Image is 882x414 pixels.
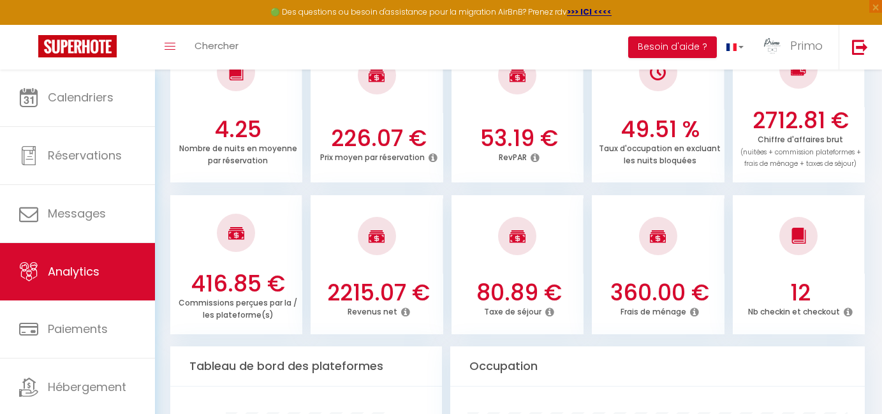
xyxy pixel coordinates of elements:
p: Commissions perçues par la / les plateforme(s) [179,295,297,320]
p: Nombre de nuits en moyenne par réservation [179,140,297,166]
h3: 4.25 [177,116,299,143]
div: Tableau de bord des plateformes [170,346,442,387]
div: Occupation [450,346,865,387]
a: Chercher [185,25,248,70]
h3: 2215.07 € [318,279,440,306]
span: Paiements [48,321,108,337]
p: Taux d'occupation en excluant les nuits bloquées [599,140,721,166]
span: Calendriers [48,89,114,105]
h3: 416.85 € [177,270,299,297]
p: Nb checkin et checkout [748,304,840,317]
img: Super Booking [38,35,117,57]
p: Prix moyen par réservation [320,149,425,163]
h3: 226.07 € [318,125,440,152]
h3: 49.51 % [599,116,721,143]
h3: 80.89 € [458,279,580,306]
img: logout [852,39,868,55]
p: Taxe de séjour [484,304,541,317]
p: Chiffre d'affaires brut [740,131,861,169]
span: Messages [48,205,106,221]
span: Réservations [48,147,122,163]
h3: 12 [739,279,862,306]
img: NO IMAGE [650,64,666,80]
span: Hébergement [48,379,126,395]
img: ... [763,36,782,55]
h3: 2712.81 € [739,107,862,134]
a: >>> ICI <<<< [567,6,612,17]
span: Chercher [195,39,239,52]
p: Revenus net [348,304,397,317]
p: Frais de ménage [621,304,686,317]
h3: 53.19 € [458,125,580,152]
span: (nuitées + commission plateformes + frais de ménage + taxes de séjour) [740,147,861,169]
span: Primo [790,38,823,54]
span: Analytics [48,263,99,279]
h3: 360.00 € [599,279,721,306]
a: ... Primo [753,25,839,70]
button: Besoin d'aide ? [628,36,717,58]
p: RevPAR [499,149,527,163]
